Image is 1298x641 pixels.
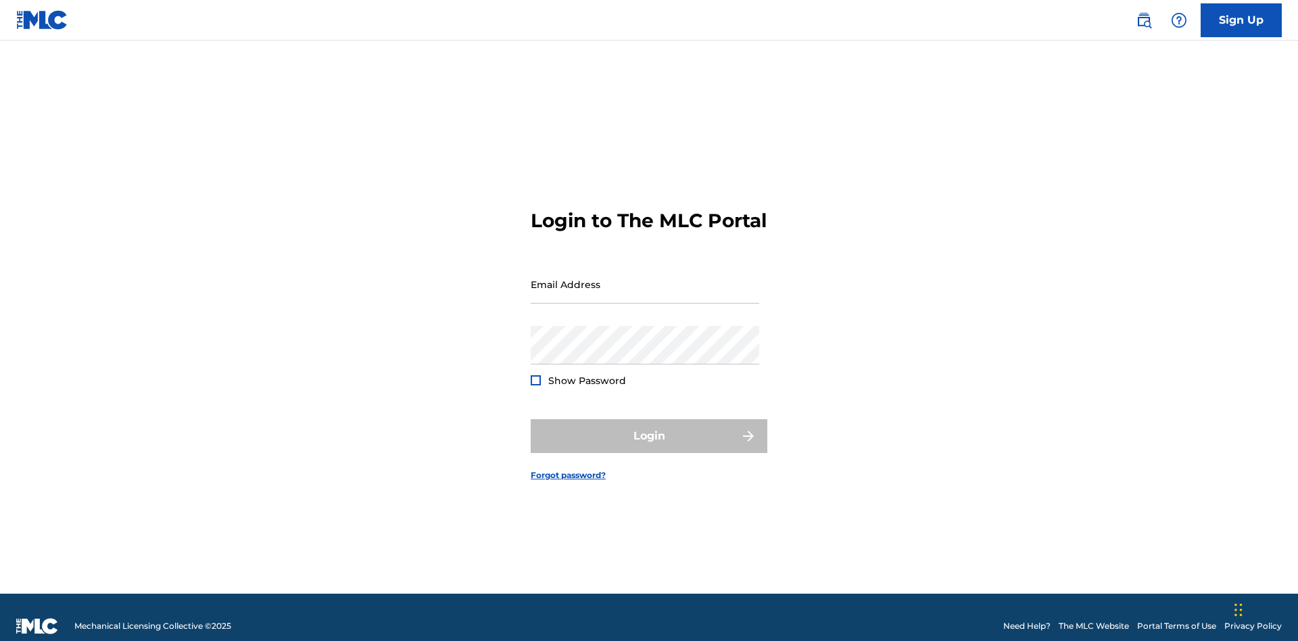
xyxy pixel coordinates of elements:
[1234,590,1243,630] div: Drag
[1165,7,1193,34] div: Help
[531,209,767,233] h3: Login to The MLC Portal
[16,10,68,30] img: MLC Logo
[1136,12,1152,28] img: search
[1224,620,1282,632] a: Privacy Policy
[1059,620,1129,632] a: The MLC Website
[1230,576,1298,641] iframe: Chat Widget
[16,618,58,634] img: logo
[548,375,626,387] span: Show Password
[1201,3,1282,37] a: Sign Up
[1003,620,1051,632] a: Need Help?
[531,469,606,481] a: Forgot password?
[1137,620,1216,632] a: Portal Terms of Use
[74,620,231,632] span: Mechanical Licensing Collective © 2025
[1130,7,1157,34] a: Public Search
[1171,12,1187,28] img: help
